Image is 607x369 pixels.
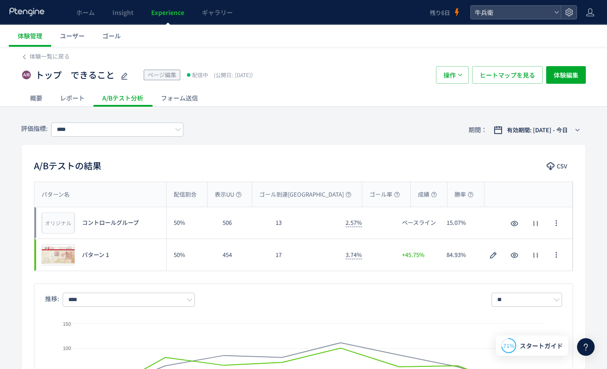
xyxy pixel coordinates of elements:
span: 配信割合 [174,190,197,199]
button: 操作 [436,66,469,84]
span: ホーム [76,8,95,17]
span: ゴール率 [369,190,400,199]
h2: A/Bテストの結果 [34,159,101,173]
span: 体験編集 [554,66,578,84]
div: 15.07% [439,207,484,239]
span: 成績 [418,190,437,199]
img: 56e0f0e2c75a5f88bd89c2246a158a9b1755302710427.jpeg [42,245,74,265]
button: CSV [542,159,573,173]
div: 84.93% [439,239,484,271]
span: +45.75% [402,251,425,259]
div: 13 [268,207,339,239]
span: 体験管理 [18,31,42,40]
span: Experience [151,8,184,17]
span: 勝率 [454,190,473,199]
div: 506 [216,207,268,239]
span: トップ できること [35,69,115,82]
div: レポート [51,89,93,107]
text: 100 [63,346,71,351]
span: 2.57% [346,218,362,227]
button: ヒートマップを見る [472,66,543,84]
div: 454 [216,239,268,271]
span: 操作 [443,66,456,84]
span: スタートガイド [520,341,563,350]
span: Insight [112,8,134,17]
span: (公開日: [214,71,233,78]
div: 50% [167,207,216,239]
button: 体験編集 [546,66,586,84]
span: 推移: [45,294,59,303]
span: コントロールグループ [82,219,139,227]
span: [DATE]） [212,71,256,78]
span: ゴール到達[GEOGRAPHIC_DATA] [259,190,351,199]
div: オリジナル [42,212,74,234]
span: 3.74% [346,250,362,259]
span: ヒートマップを見る [480,66,535,84]
div: 概要 [21,89,51,107]
span: 評価指標: [21,124,48,133]
button: 有効期間: [DATE] - 今日 [488,123,586,137]
span: パターン 1 [82,251,109,259]
span: ギャラリー [202,8,233,17]
span: ユーザー [60,31,85,40]
span: 残り6日 [430,8,450,17]
span: CSV [557,159,567,173]
span: パターン名 [41,190,70,199]
span: ページ編集 [148,71,176,79]
span: 71% [503,342,514,349]
span: 表示UU [215,190,242,199]
div: フォーム送信 [152,89,207,107]
span: 有効期間: [DATE] - 今日 [507,126,568,134]
span: 牛兵衛 [472,6,551,19]
div: 50% [167,239,216,271]
span: ベースライン [402,219,436,227]
div: 17 [268,239,339,271]
text: 150 [63,321,71,327]
span: 配信中 [192,71,208,79]
span: 期間： [469,123,487,137]
div: A/Bテスト分析 [93,89,152,107]
span: ゴール [102,31,121,40]
span: 体験一覧に戻る [30,52,70,60]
